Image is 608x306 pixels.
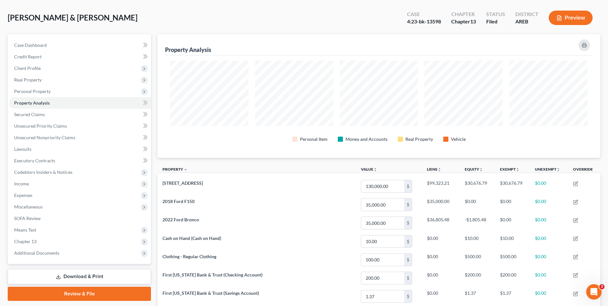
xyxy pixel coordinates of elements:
a: Review & File [8,287,151,301]
div: $ [404,272,412,284]
div: District [515,11,538,18]
input: 0.00 [361,180,404,192]
input: 0.00 [361,290,404,302]
i: unfold_more [516,168,520,172]
td: $200.00 [495,269,530,287]
td: $0.00 [422,287,460,305]
td: $0.00 [495,214,530,232]
td: $35,000.00 [422,196,460,214]
span: Secured Claims [14,112,45,117]
a: Unexemptunfold_more [535,167,560,172]
td: $500.00 [460,251,495,269]
td: $0.00 [530,269,568,287]
a: Unsecured Nonpriority Claims [9,132,151,143]
div: Property Analysis [165,46,211,54]
input: 0.00 [361,272,404,284]
a: Exemptunfold_more [500,167,520,172]
td: $0.00 [422,232,460,251]
span: Expenses [14,192,32,198]
th: Override [568,163,600,177]
span: First [US_STATE] Bank & Trust (Checking Account) [162,272,262,277]
div: 4:23-bk-13598 [407,18,441,25]
div: Personal Item [300,136,328,142]
td: $0.00 [530,177,568,195]
i: unfold_more [373,168,377,172]
a: Property Analysis [9,97,151,109]
span: Property Analysis [14,100,50,106]
td: $200.00 [460,269,495,287]
span: 2018 Ford F150 [162,199,195,204]
span: SOFA Review [14,216,41,221]
span: Codebtors Insiders & Notices [14,169,72,175]
span: Personal Property [14,89,51,94]
td: -$1,805.48 [460,214,495,232]
div: Filed [486,18,505,25]
span: [PERSON_NAME] & [PERSON_NAME] [8,13,137,22]
td: $0.00 [495,196,530,214]
td: $0.00 [530,287,568,305]
span: Means Test [14,227,36,233]
span: Credit Report [14,54,42,59]
span: [STREET_ADDRESS] [162,180,203,186]
a: Executory Contracts [9,155,151,166]
td: $0.00 [422,251,460,269]
div: $ [404,290,412,302]
div: Chapter [451,11,476,18]
div: Vehicle [451,136,466,142]
td: $0.00 [460,196,495,214]
i: unfold_more [479,168,483,172]
td: $10.00 [495,232,530,251]
div: $ [404,235,412,248]
td: $0.00 [530,196,568,214]
span: Lawsuits [14,146,31,152]
td: $36,805.48 [422,214,460,232]
span: Clothing - Regular Clothing [162,254,216,259]
div: $ [404,199,412,211]
div: AREB [515,18,538,25]
input: 0.00 [361,199,404,211]
span: Case Dashboard [14,42,47,48]
div: $ [404,254,412,266]
a: Credit Report [9,51,151,63]
td: $10.00 [460,232,495,251]
td: $0.00 [422,269,460,287]
iframe: Intercom live chat [586,284,602,300]
span: Unsecured Nonpriority Claims [14,135,75,140]
a: Valueunfold_more [361,167,377,172]
button: Preview [549,11,593,25]
td: $30,676.79 [460,177,495,195]
div: $ [404,180,412,192]
a: Case Dashboard [9,39,151,51]
a: Liensunfold_more [427,167,441,172]
div: Money and Accounts [346,136,387,142]
span: Miscellaneous [14,204,43,209]
a: Download & Print [8,269,151,284]
span: Real Property [14,77,42,82]
div: $ [404,217,412,229]
div: Case [407,11,441,18]
span: Income [14,181,29,186]
span: Unsecured Priority Claims [14,123,67,129]
td: $0.00 [530,251,568,269]
span: First [US_STATE] Bank & Trust (Savings Account) [162,290,259,296]
a: SOFA Review [9,213,151,224]
i: unfold_more [556,168,560,172]
span: 2022 Ford Bronco [162,217,199,222]
td: $99,323.21 [422,177,460,195]
span: Client Profile [14,65,41,71]
span: Additional Documents [14,250,59,256]
a: Property expand_less [162,167,187,172]
span: Executory Contracts [14,158,55,163]
td: $30,676.79 [495,177,530,195]
a: Secured Claims [9,109,151,120]
div: Status [486,11,505,18]
input: 0.00 [361,235,404,248]
td: $0.00 [530,232,568,251]
span: 13 [470,18,476,24]
a: Equityunfold_more [465,167,483,172]
td: $1.37 [460,287,495,305]
span: Cash on Hand (Cash on Hand) [162,235,221,241]
td: $0.00 [530,214,568,232]
input: 0.00 [361,217,404,229]
td: $1.37 [495,287,530,305]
